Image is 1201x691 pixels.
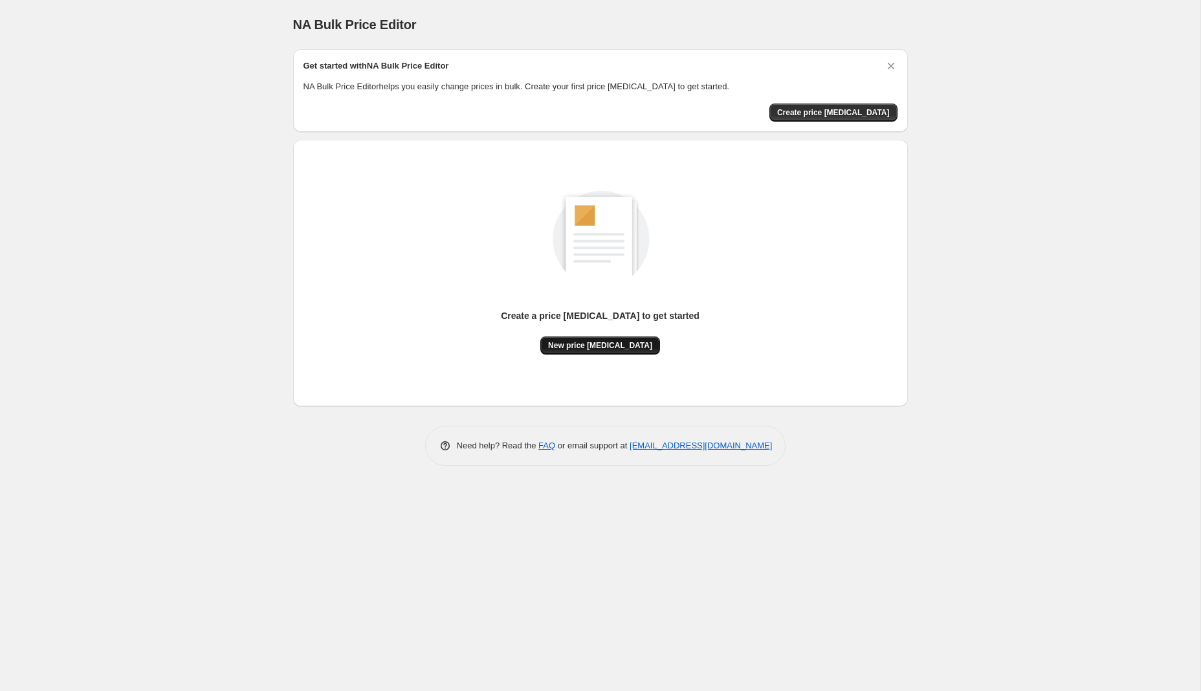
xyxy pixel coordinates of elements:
button: New price [MEDICAL_DATA] [540,336,660,355]
span: or email support at [555,441,630,450]
p: Create a price [MEDICAL_DATA] to get started [501,309,700,322]
h2: Get started with NA Bulk Price Editor [303,60,449,72]
a: FAQ [538,441,555,450]
p: NA Bulk Price Editor helps you easily change prices in bulk. Create your first price [MEDICAL_DAT... [303,80,898,93]
span: Need help? Read the [457,441,539,450]
span: New price [MEDICAL_DATA] [548,340,652,351]
span: NA Bulk Price Editor [293,17,417,32]
a: [EMAIL_ADDRESS][DOMAIN_NAME] [630,441,772,450]
button: Dismiss card [885,60,898,72]
span: Create price [MEDICAL_DATA] [777,107,890,118]
button: Create price change job [769,104,898,122]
